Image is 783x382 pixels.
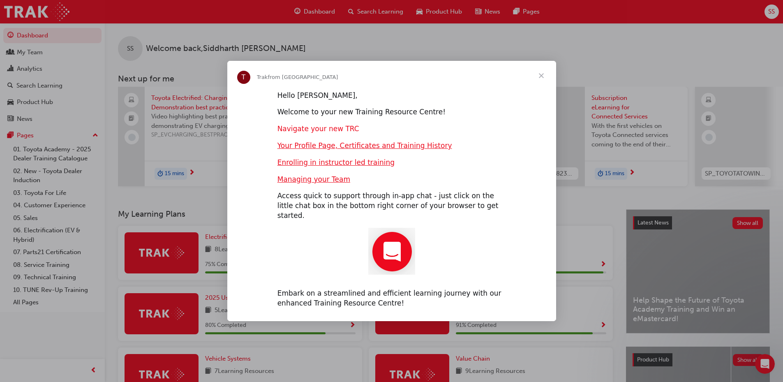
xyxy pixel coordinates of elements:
[277,141,452,150] a: Your Profile Page, Certificates and Training History
[257,74,268,80] span: Trak
[277,125,359,133] a: Navigate your new TRC
[237,71,250,84] div: Profile image for Trak
[268,74,338,80] span: from [GEOGRAPHIC_DATA]
[527,61,556,90] span: Close
[277,107,506,117] div: Welcome to your new Training Resource Centre!
[277,289,506,308] div: Embark on a streamlined and efficient learning journey with our enhanced Training Resource Centre!
[277,158,395,167] a: Enrolling in instructor led training
[277,191,506,220] div: Access quick to support through in-app chat - just click on the little chat box in the bottom rig...
[277,91,506,101] div: Hello [PERSON_NAME],
[277,175,350,183] a: Managing your Team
